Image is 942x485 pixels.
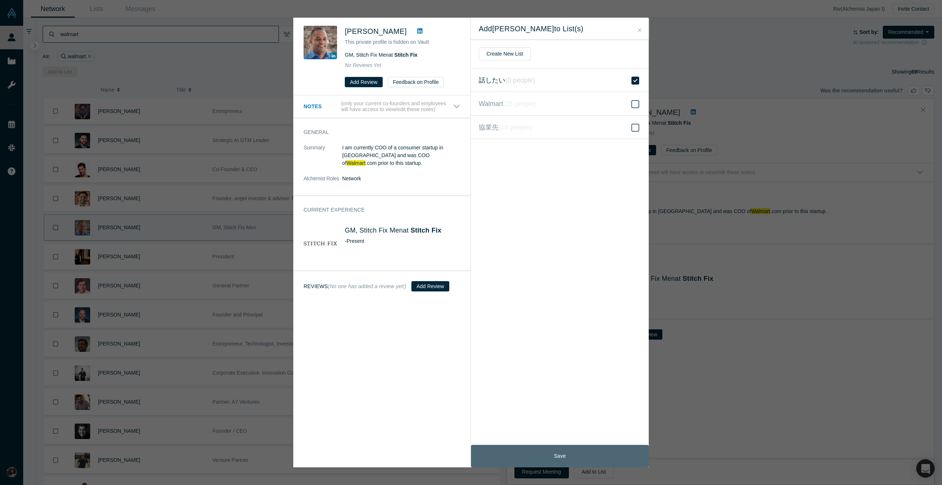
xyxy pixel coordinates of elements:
button: Add Review [345,77,383,87]
span: No Reviews Yet [345,62,381,68]
small: (No one has added a review yet!) [328,283,406,289]
p: This private profile is hidden on Vault [345,38,460,46]
span: 協業先 [479,122,532,132]
a: Stitch Fix [411,227,442,234]
span: 話したい [479,75,535,85]
span: [PERSON_NAME] [345,27,407,35]
i: ( 0 people ) [505,77,535,84]
button: Close [636,26,644,35]
dt: Summary [304,144,342,175]
button: Feedback on Profile [388,77,444,87]
span: GM, Stitch Fix Men at [345,52,418,58]
img: Stitch Fix's Logo [304,227,337,260]
i: ( 15 people ) [503,100,536,107]
button: Add Review [411,281,449,291]
button: Notes (only your current co-founders and employees will have access to view/edit these notes) [304,100,460,113]
div: - Present [345,237,460,245]
a: Stitch Fix [394,52,418,58]
h3: Current Experience [304,206,450,214]
button: Save [471,445,649,467]
h3: General [304,128,450,136]
i: ( 10 people ) [499,124,532,131]
button: Create New List [479,47,531,60]
dd: Network [342,175,460,183]
dt: Alchemist Roles [304,175,342,190]
span: Walmart [347,160,366,166]
h4: GM, Stitch Fix Men at [345,227,460,235]
h2: Add [PERSON_NAME] to List(s) [479,24,641,33]
p: I am currently COO of a consumer startup in [GEOGRAPHIC_DATA] and was COO of .com prior to this s... [342,144,460,167]
img: Mike Smith's Profile Image [304,26,337,59]
p: (only your current co-founders and employees will have access to view/edit these notes) [341,100,453,113]
h3: Notes [304,103,340,110]
h3: Reviews [304,283,406,290]
span: Walmart [479,99,536,109]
